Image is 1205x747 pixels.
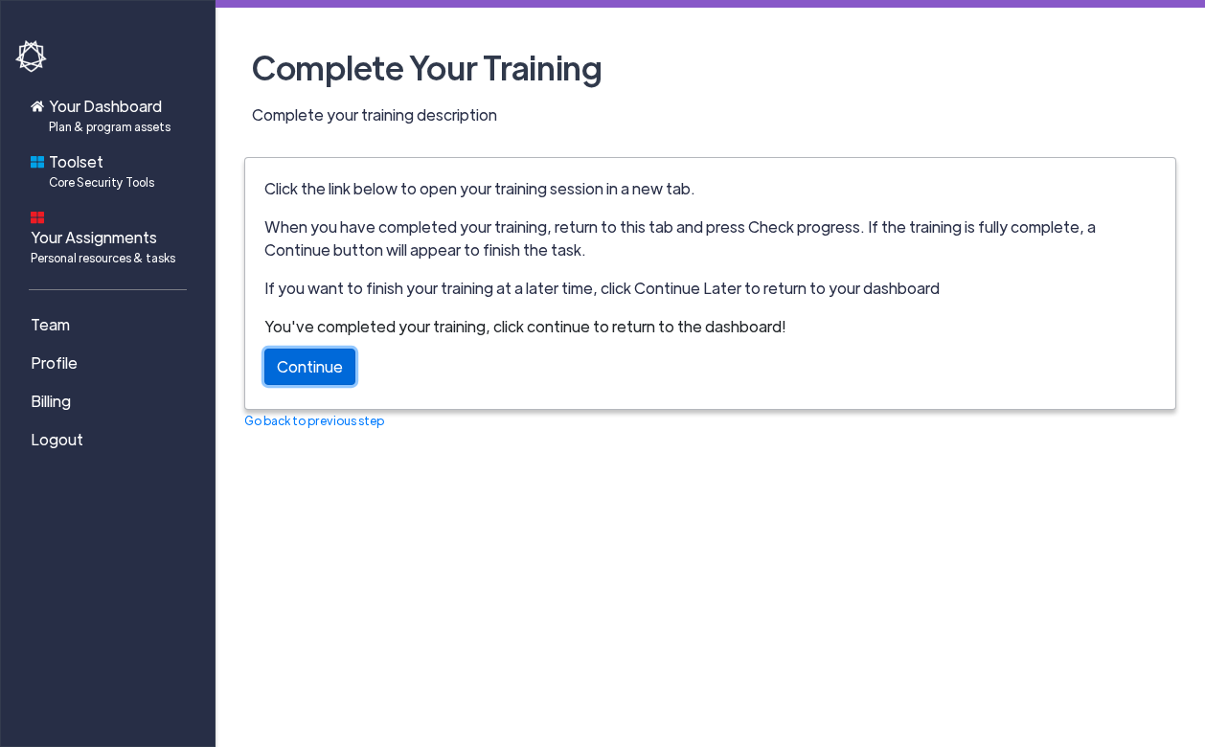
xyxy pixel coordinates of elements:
span: Your Dashboard [49,95,171,135]
span: Core Security Tools [49,173,154,191]
span: Plan & program assets [49,118,171,135]
a: Your DashboardPlan & program assets [15,87,207,143]
p: Complete your training description [252,103,1176,126]
span: Team [31,313,70,336]
a: Logout [15,420,207,459]
a: Continue [264,349,355,385]
span: Logout [31,428,83,451]
span: Your Assignments [31,226,175,266]
a: ToolsetCore Security Tools [15,143,207,198]
p: When you have completed your training, return to this tab and press Check progress. If the traini... [264,215,1156,261]
img: foundations-icon.svg [31,155,44,169]
p: If you want to finish your training at a later time, click Continue Later to return to your dashb... [264,277,1156,300]
p: Click the link below to open your training session in a new tab. [264,177,1156,200]
a: Team [15,306,207,344]
a: Billing [15,382,207,420]
img: havoc-shield-logo-white.png [15,40,50,73]
div: You've completed your training, click continue to return to the dashboard! [264,315,1156,338]
span: Toolset [49,150,154,191]
h2: Complete Your Training [244,38,1176,96]
a: Go back to previous step [244,413,384,428]
img: dashboard-icon.svg [31,211,44,224]
span: Billing [31,390,71,413]
span: Profile [31,351,78,374]
img: home-icon.svg [31,100,44,113]
a: Profile [15,344,207,382]
span: Personal resources & tasks [31,249,175,266]
a: Your AssignmentsPersonal resources & tasks [15,198,207,274]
